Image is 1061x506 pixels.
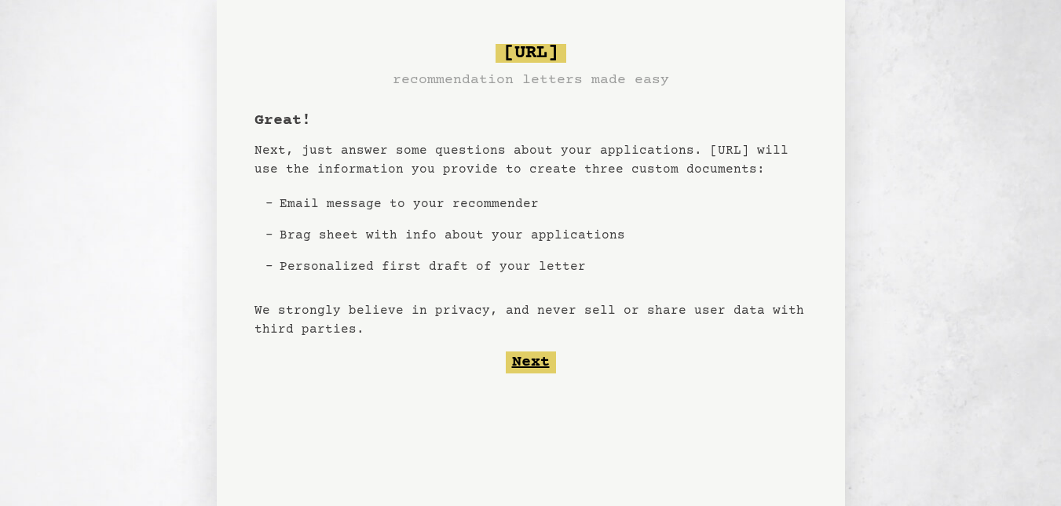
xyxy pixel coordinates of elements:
p: We strongly believe in privacy, and never sell or share user data with third parties. [254,301,807,339]
button: Next [506,351,556,373]
li: Personalized first draft of your letter [273,251,631,282]
li: Brag sheet with info about your applications [273,220,631,251]
li: Email message to your recommender [273,188,631,220]
span: [URL] [496,44,566,63]
h1: Great! [254,110,311,132]
p: Next, just answer some questions about your applications. [URL] will use the information you prov... [254,141,807,179]
h3: recommendation letters made easy [393,69,669,91]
